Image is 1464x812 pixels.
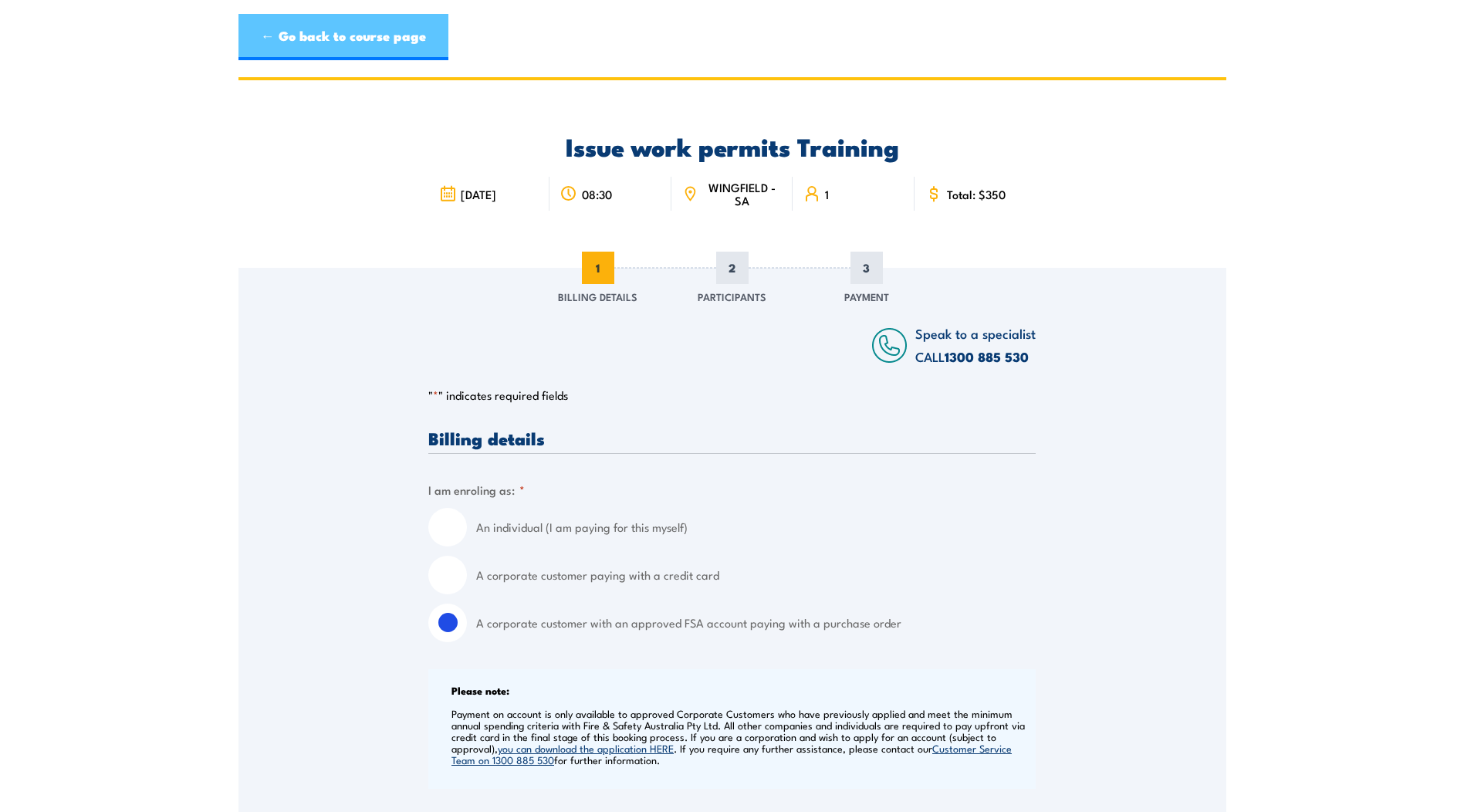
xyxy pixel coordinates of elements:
[428,135,1036,157] h2: Issue work permits Training
[476,604,1036,642] label: A corporate customer with an approved FSA account paying with a purchase order
[915,323,1036,366] span: Speak to a specialist CALL
[844,289,889,304] span: Payment
[945,347,1029,367] a: 1300 885 530
[451,708,1032,766] p: Payment on account is only available to approved Corporate Customers who have previously applied ...
[428,481,525,499] legend: I am enroling as:
[461,188,496,201] span: [DATE]
[947,188,1006,201] span: Total: $350
[702,181,782,207] span: WINGFIELD - SA
[428,387,1036,403] p: " " indicates required fields
[825,188,829,201] span: 1
[850,252,883,284] span: 3
[238,14,448,60] a: ← Go back to course page
[476,508,1036,546] label: An individual (I am paying for this myself)
[582,188,612,201] span: 08:30
[716,252,749,284] span: 2
[451,741,1012,766] a: Customer Service Team on 1300 885 530
[582,252,614,284] span: 1
[498,741,674,755] a: you can download the application HERE
[476,556,1036,594] label: A corporate customer paying with a credit card
[558,289,637,304] span: Billing Details
[698,289,766,304] span: Participants
[451,682,509,698] b: Please note:
[428,429,1036,447] h3: Billing details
